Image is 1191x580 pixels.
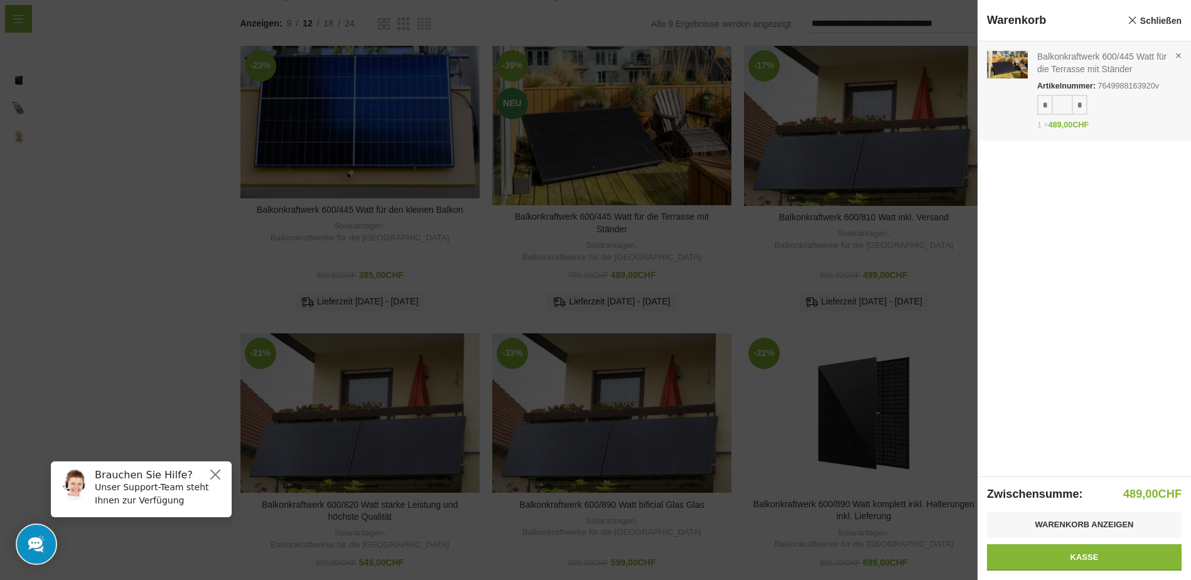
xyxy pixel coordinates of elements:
span: CHF [1158,488,1182,500]
a: Anzeigen [978,41,1191,136]
a: Balkonkraftwerk 600/445 Watt für die Terrasse mit Ständer aus dem Warenkorb entfernen [1172,50,1185,62]
a: Schließen [1128,13,1182,28]
img: Customer service [18,18,49,49]
a: Kasse [987,544,1182,571]
input: Produktmenge [1053,95,1072,115]
h6: Brauchen Sie Hilfe? [54,18,183,30]
p: Unser Support-Team steht Ihnen zur Verfügung [54,30,183,56]
a: Warenkorb anzeigen [987,512,1182,538]
button: Close [167,16,182,31]
strong: Zwischensumme: [987,486,1083,502]
span: Warenkorb [987,13,1121,28]
bdi: 489,00 [1123,488,1182,500]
